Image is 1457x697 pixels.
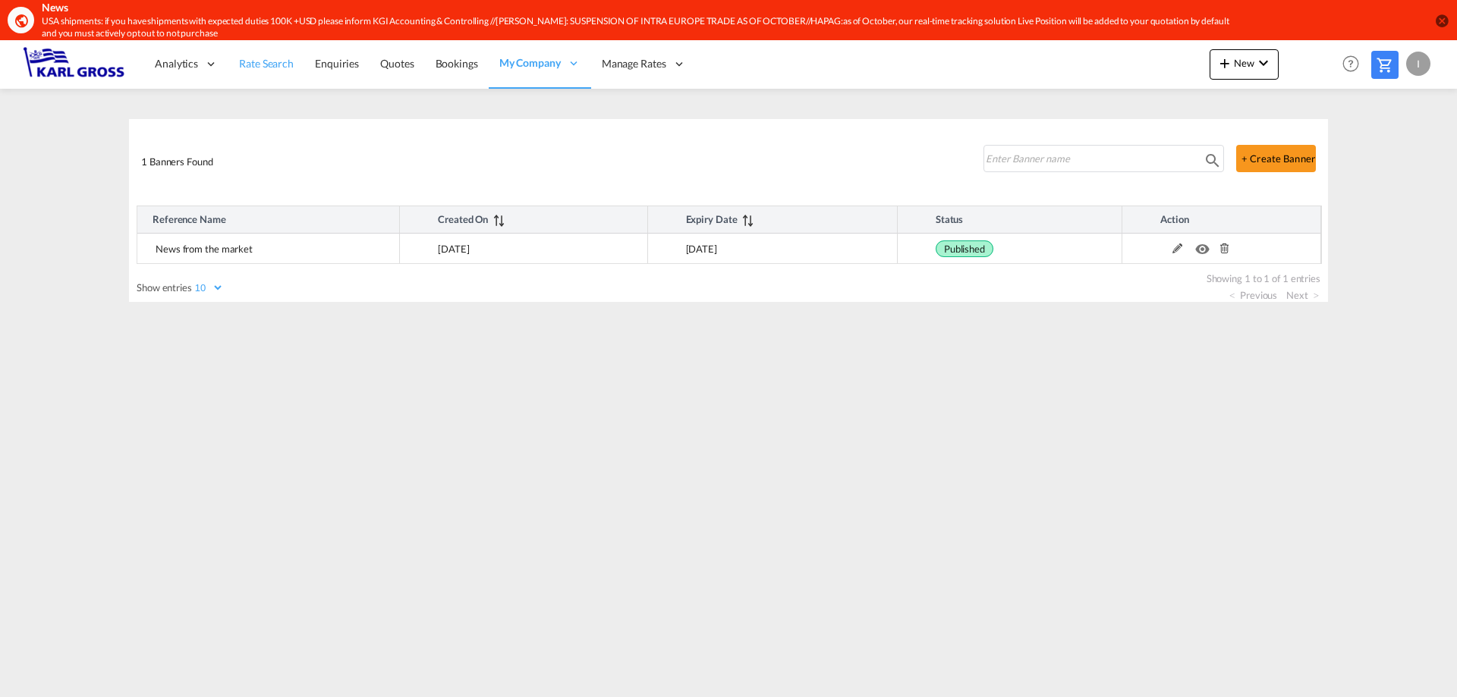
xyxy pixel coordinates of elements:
[192,281,224,294] select: Show entries
[155,56,198,71] span: Analytics
[370,39,424,89] a: Quotes
[1286,288,1319,302] a: Next
[304,39,370,89] a: Enquiries
[400,234,647,265] td: 2025-08-27
[898,206,1123,234] th: Status
[602,56,666,71] span: Manage Rates
[1216,57,1273,69] span: New
[936,240,993,257] span: Published
[1406,52,1430,76] div: I
[436,57,478,70] span: Bookings
[1254,54,1273,72] md-icon: icon-chevron-down
[1122,206,1321,234] th: Action
[648,206,898,234] th: Expiry Date
[1210,49,1279,80] button: icon-plus 400-fgNewicon-chevron-down
[984,147,1196,170] input: Enter Banner name
[499,55,561,71] span: My Company
[315,57,359,70] span: Enquiries
[144,39,228,89] div: Analytics
[23,47,125,81] img: 3269c73066d711f095e541db4db89301.png
[14,13,29,28] md-icon: icon-earth
[591,39,697,89] div: Manage Rates
[400,206,647,234] th: Created On
[137,234,400,265] td: News from the market
[135,125,966,192] div: 1 Banners Found
[489,39,591,89] div: My Company
[1195,240,1215,250] md-icon: icon-eye
[1434,13,1449,28] button: icon-close-circle
[1338,51,1364,77] span: Help
[648,234,898,265] td: 2025-09-30
[144,264,1320,285] div: Showing 1 to 1 of 1 entries
[137,206,400,234] th: Reference Name
[686,243,717,255] span: [DATE]
[425,39,489,89] a: Bookings
[137,281,224,294] label: Show entries
[1236,145,1316,172] button: + Create Banner
[1229,288,1277,302] a: Previous
[438,243,469,255] span: [DATE]
[1338,51,1371,78] div: Help
[1204,152,1222,170] md-icon: icon-magnify
[239,57,294,70] span: Rate Search
[380,57,414,70] span: Quotes
[228,39,304,89] a: Rate Search
[42,15,1233,41] div: USA shipments: if you have shipments with expected duties 100K +USD please inform KGI Accounting ...
[156,243,253,255] span: News from the market
[1216,54,1234,72] md-icon: icon-plus 400-fg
